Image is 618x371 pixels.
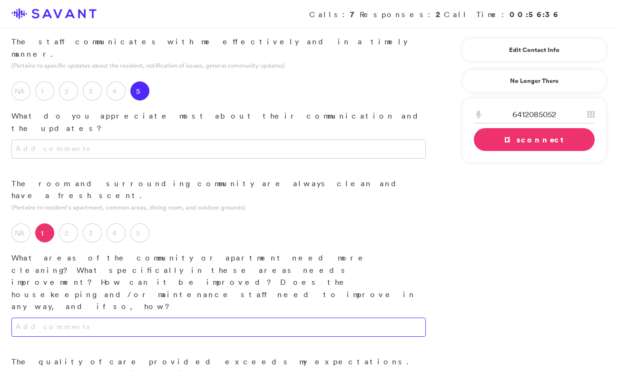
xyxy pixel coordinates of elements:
[107,81,126,100] label: 4
[11,81,30,100] label: NA
[130,81,149,100] label: 5
[83,223,102,242] label: 3
[107,223,126,242] label: 4
[35,81,54,100] label: 1
[11,178,426,202] p: The room and surrounding community are always clean and have a fresh scent.
[350,9,360,20] strong: 7
[130,223,149,242] label: 5
[11,203,426,212] p: (Pertains to resident's apartment, common areas, dining room, and outdoor grounds)
[35,223,54,242] label: 1
[462,69,607,93] a: No Longer There
[83,81,102,100] label: 3
[474,128,595,151] a: Disconnect
[11,223,30,242] label: NA
[11,61,426,70] p: (Pertains to specific updates about the resident, notification of issues, general community updates)
[59,81,78,100] label: 2
[436,9,444,20] strong: 2
[11,356,426,368] p: The quality of care provided exceeds my expectations.
[510,9,559,20] strong: 00:56:36
[474,42,595,58] a: Edit Contact Info
[59,223,78,242] label: 2
[11,252,426,313] p: What areas of the community or apartment need more cleaning? What specifically in these areas nee...
[11,110,426,134] p: What do you appreciate most about their communication and the updates?
[11,36,426,60] p: The staff communicates with me effectively and in a timely manner.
